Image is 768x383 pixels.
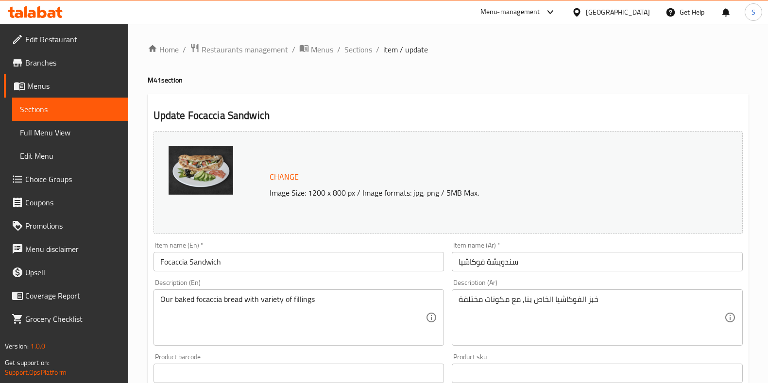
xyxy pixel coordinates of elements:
a: Home [148,44,179,55]
div: Menu-management [480,6,540,18]
a: Edit Restaurant [4,28,128,51]
a: Menus [4,74,128,98]
div: [GEOGRAPHIC_DATA] [586,7,650,17]
h4: M41 section [148,75,749,85]
textarea: خبز الفوكاشيا الخاص بنا, مع مكونات مختلفة [459,295,724,341]
li: / [292,44,295,55]
a: Coupons [4,191,128,214]
span: Version: [5,340,29,352]
span: Full Menu View [20,127,120,138]
a: Coverage Report [4,284,128,307]
span: Choice Groups [25,173,120,185]
span: Get support on: [5,356,50,369]
span: Restaurants management [202,44,288,55]
span: Menus [311,44,333,55]
a: Menu disclaimer [4,237,128,261]
span: item / update [383,44,428,55]
span: Edit Restaurant [25,33,120,45]
a: Support.OpsPlatform [5,366,67,379]
a: Edit Menu [12,144,128,167]
p: Image Size: 1200 x 800 px / Image formats: jpg, png / 5MB Max. [266,187,685,199]
input: Enter name Ar [452,252,743,271]
span: Edit Menu [20,150,120,162]
h2: Update Focaccia Sandwich [154,108,743,123]
span: Promotions [25,220,120,232]
a: Sections [344,44,372,55]
li: / [376,44,379,55]
a: Menus [299,43,333,56]
span: S [751,7,755,17]
span: Change [270,170,299,184]
a: Promotions [4,214,128,237]
input: Enter name En [154,252,444,271]
span: Menu disclaimer [25,243,120,255]
a: Restaurants management [190,43,288,56]
span: Coverage Report [25,290,120,301]
nav: breadcrumb [148,43,749,56]
a: Sections [12,98,128,121]
a: Grocery Checklist [4,307,128,331]
span: Coupons [25,197,120,208]
span: Sections [20,103,120,115]
a: Full Menu View [12,121,128,144]
span: 1.0.0 [30,340,45,352]
input: Please enter product sku [452,364,743,383]
button: Change [266,167,303,187]
li: / [183,44,186,55]
a: Choice Groups [4,167,128,191]
input: Please enter product barcode [154,364,444,383]
img: mmw_638936146264266504 [169,146,233,195]
span: Branches [25,57,120,68]
li: / [337,44,341,55]
a: Branches [4,51,128,74]
span: Menus [27,80,120,92]
a: Upsell [4,261,128,284]
span: Grocery Checklist [25,313,120,325]
span: Upsell [25,266,120,278]
textarea: Our baked focaccia bread with variety of fillings [160,295,426,341]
